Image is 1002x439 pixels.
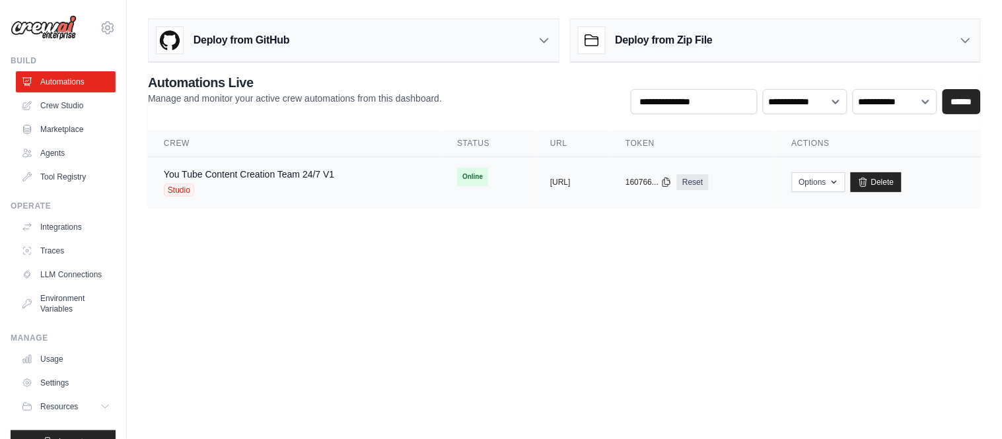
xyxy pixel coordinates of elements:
[626,177,672,187] button: 160766...
[148,92,442,105] p: Manage and monitor your active crew automations from this dashboard.
[16,372,116,393] a: Settings
[11,55,116,66] div: Build
[610,130,775,157] th: Token
[40,401,78,412] span: Resources
[16,240,116,261] a: Traces
[16,288,116,320] a: Environment Variables
[792,172,845,192] button: Options
[16,119,116,140] a: Marketplace
[534,130,610,157] th: URL
[157,27,183,53] img: GitHub Logo
[16,143,116,164] a: Agents
[164,169,334,180] a: You Tube Content Creation Team 24/7 V1
[851,172,902,192] a: Delete
[457,168,488,186] span: Online
[16,396,116,417] button: Resources
[164,184,194,197] span: Studio
[16,217,116,238] a: Integrations
[148,130,441,157] th: Crew
[16,349,116,370] a: Usage
[16,166,116,187] a: Tool Registry
[616,32,713,48] h3: Deploy from Zip File
[16,95,116,116] a: Crew Studio
[11,333,116,343] div: Manage
[11,15,77,40] img: Logo
[441,130,534,157] th: Status
[677,174,708,190] a: Reset
[148,73,442,92] h2: Automations Live
[16,264,116,285] a: LLM Connections
[16,71,116,92] a: Automations
[11,201,116,211] div: Operate
[194,32,289,48] h3: Deploy from GitHub
[776,130,981,157] th: Actions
